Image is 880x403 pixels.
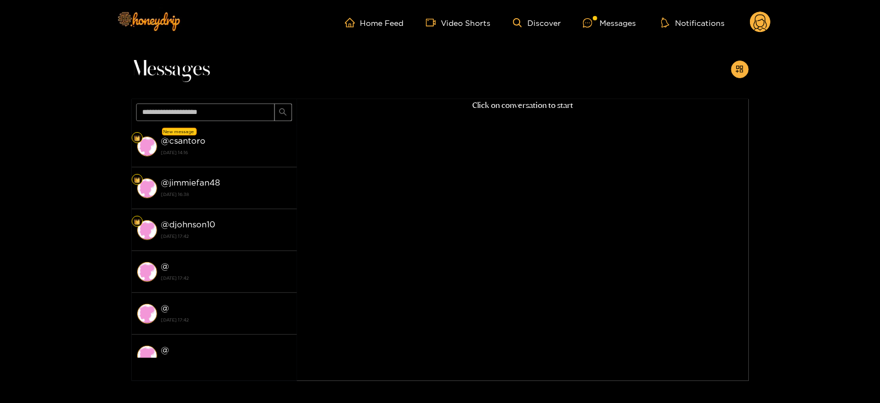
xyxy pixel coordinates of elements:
[137,346,157,366] img: conversation
[161,357,291,367] strong: [DATE] 17:42
[134,219,141,225] img: Fan Level
[161,136,206,145] strong: @ csantoro
[161,178,220,187] strong: @ jimmiefan48
[731,61,749,78] button: appstore-add
[426,18,491,28] a: Video Shorts
[137,220,157,240] img: conversation
[161,315,291,325] strong: [DATE] 17:42
[161,345,170,355] strong: @
[134,135,141,141] img: Fan Level
[658,17,728,28] button: Notifications
[137,262,157,282] img: conversation
[297,99,749,112] p: Click on conversation to start
[345,18,360,28] span: home
[161,262,170,271] strong: @
[279,108,287,117] span: search
[161,220,216,229] strong: @ djohnson10
[161,273,291,283] strong: [DATE] 17:42
[426,18,441,28] span: video-camera
[583,17,636,29] div: Messages
[137,304,157,324] img: conversation
[162,128,197,135] div: New message
[137,137,157,156] img: conversation
[736,65,744,74] span: appstore-add
[134,177,141,183] img: Fan Level
[513,18,561,28] a: Discover
[345,18,404,28] a: Home Feed
[137,178,157,198] img: conversation
[161,303,170,313] strong: @
[132,56,210,83] span: Messages
[161,231,291,241] strong: [DATE] 17:42
[161,148,291,157] strong: [DATE] 14:16
[161,189,291,199] strong: [DATE] 16:38
[274,104,292,121] button: search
